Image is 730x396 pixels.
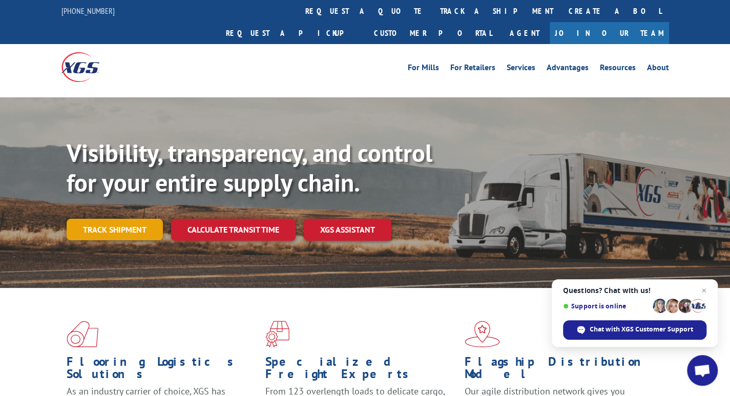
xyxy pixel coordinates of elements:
[465,356,656,385] h1: Flagship Distribution Model
[366,22,499,44] a: Customer Portal
[547,64,589,75] a: Advantages
[408,64,439,75] a: For Mills
[590,325,693,334] span: Chat with XGS Customer Support
[465,321,500,347] img: xgs-icon-flagship-distribution-model-red
[171,219,296,241] a: Calculate transit time
[67,219,163,240] a: Track shipment
[563,286,706,295] span: Questions? Chat with us!
[499,22,550,44] a: Agent
[647,64,669,75] a: About
[61,6,115,16] a: [PHONE_NUMBER]
[600,64,636,75] a: Resources
[563,302,649,310] span: Support is online
[507,64,535,75] a: Services
[304,219,391,241] a: XGS ASSISTANT
[563,320,706,340] div: Chat with XGS Customer Support
[550,22,669,44] a: Join Our Team
[265,321,289,347] img: xgs-icon-focused-on-flooring-red
[698,284,710,297] span: Close chat
[67,356,258,385] h1: Flooring Logistics Solutions
[67,321,98,347] img: xgs-icon-total-supply-chain-intelligence-red
[265,356,456,385] h1: Specialized Freight Experts
[67,137,432,198] b: Visibility, transparency, and control for your entire supply chain.
[687,355,718,386] div: Open chat
[218,22,366,44] a: Request a pickup
[450,64,495,75] a: For Retailers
